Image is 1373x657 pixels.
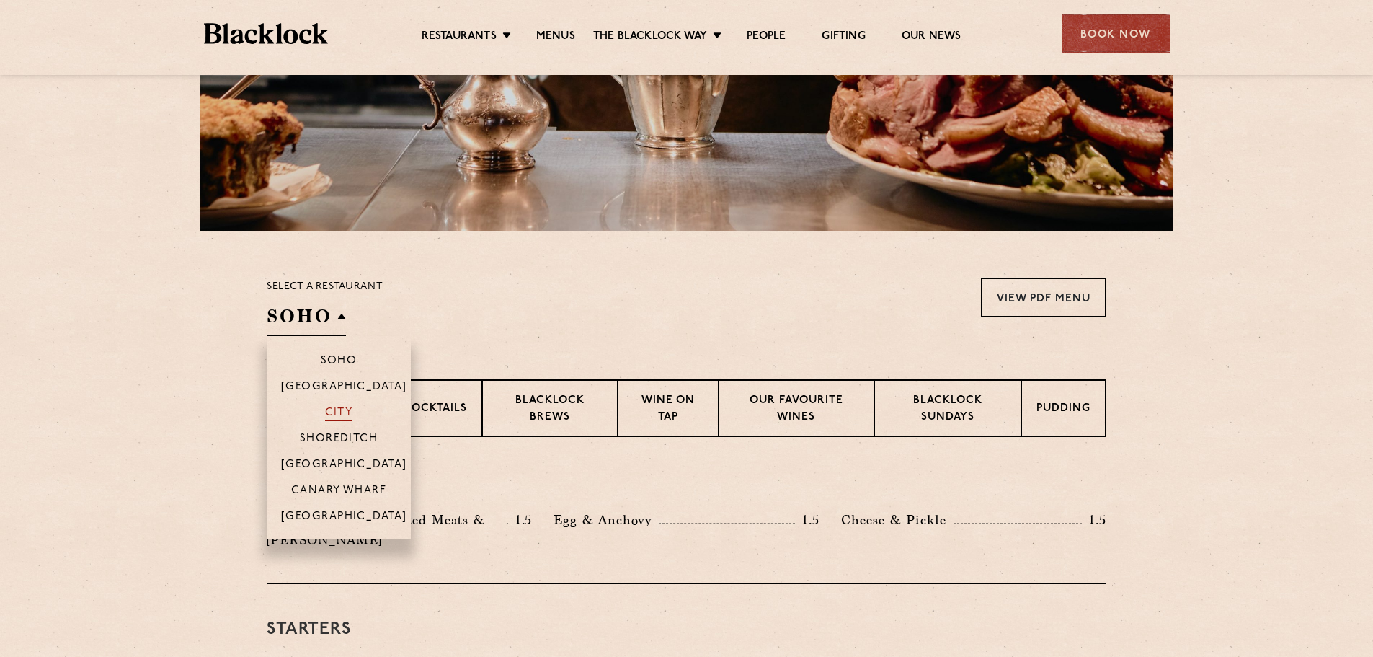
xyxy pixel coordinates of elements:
[267,473,1106,492] h3: Pre Chop Bites
[795,511,819,529] p: 1.5
[291,485,386,499] p: Canary Wharf
[267,620,1106,639] h3: Starters
[902,30,961,45] a: Our News
[633,393,703,427] p: Wine on Tap
[554,510,659,530] p: Egg & Anchovy
[321,355,357,369] p: Soho
[841,510,954,530] p: Cheese & Pickle
[204,23,329,44] img: BL_Textured_Logo-footer-cropped.svg
[403,401,467,419] p: Cocktails
[281,381,407,395] p: [GEOGRAPHIC_DATA]
[497,393,603,427] p: Blacklock Brews
[734,393,858,427] p: Our favourite wines
[593,30,707,45] a: The Blacklock Way
[267,278,383,296] p: Select a restaurant
[747,30,786,45] a: People
[422,30,497,45] a: Restaurants
[1036,401,1090,419] p: Pudding
[822,30,865,45] a: Gifting
[325,407,353,421] p: City
[536,30,575,45] a: Menus
[267,304,346,336] h2: SOHO
[508,511,533,529] p: 1.5
[300,433,378,447] p: Shoreditch
[889,393,1006,427] p: Blacklock Sundays
[1082,511,1106,529] p: 1.5
[281,459,407,473] p: [GEOGRAPHIC_DATA]
[981,278,1106,317] a: View PDF Menu
[1062,14,1170,53] div: Book Now
[281,511,407,525] p: [GEOGRAPHIC_DATA]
